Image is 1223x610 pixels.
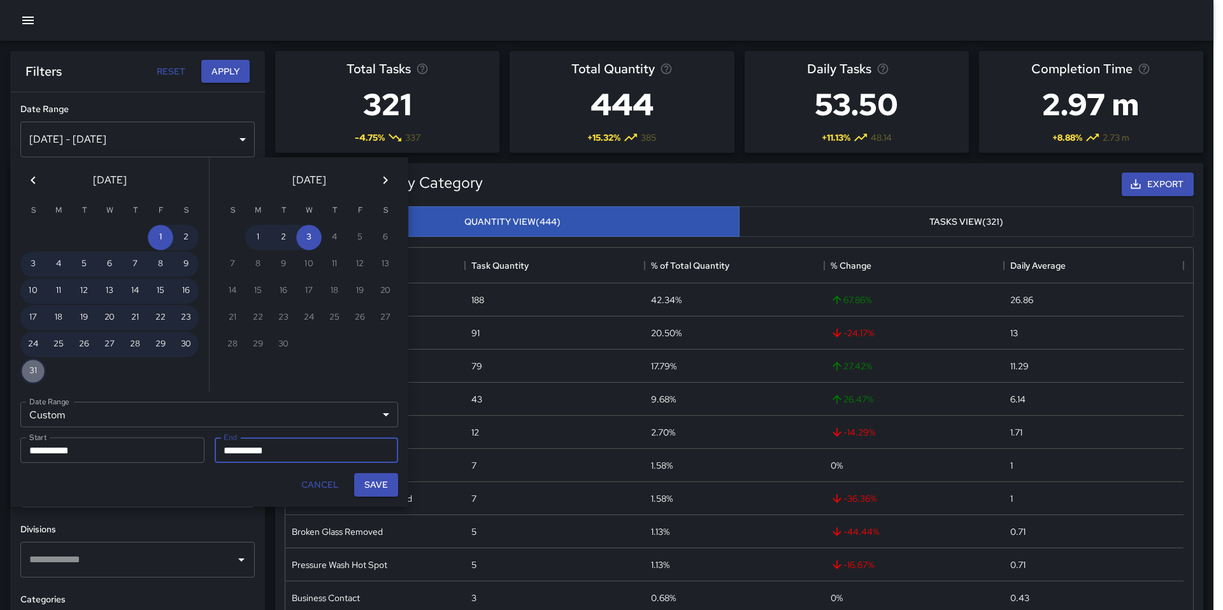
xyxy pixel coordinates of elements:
[224,432,237,443] label: End
[73,198,96,223] span: Tuesday
[292,171,326,189] span: [DATE]
[175,198,197,223] span: Saturday
[247,198,269,223] span: Monday
[354,473,398,497] button: Save
[296,473,344,497] button: Cancel
[29,432,46,443] label: Start
[122,305,148,330] button: 21
[98,198,121,223] span: Wednesday
[296,225,322,250] button: 3
[71,278,97,304] button: 12
[97,332,122,357] button: 27
[348,198,371,223] span: Friday
[245,225,271,250] button: 1
[97,305,122,330] button: 20
[148,252,173,277] button: 8
[20,278,46,304] button: 10
[122,278,148,304] button: 14
[22,198,45,223] span: Sunday
[97,252,122,277] button: 6
[373,167,398,193] button: Next month
[149,198,172,223] span: Friday
[271,225,296,250] button: 2
[173,332,199,357] button: 30
[173,278,199,304] button: 16
[46,252,71,277] button: 4
[46,332,71,357] button: 25
[71,332,97,357] button: 26
[173,305,199,330] button: 23
[20,305,46,330] button: 17
[148,278,173,304] button: 15
[297,198,320,223] span: Wednesday
[20,332,46,357] button: 24
[124,198,147,223] span: Thursday
[20,358,46,384] button: 31
[20,252,46,277] button: 3
[122,252,148,277] button: 7
[71,252,97,277] button: 5
[29,396,69,407] label: Date Range
[46,278,71,304] button: 11
[148,332,173,357] button: 29
[374,198,397,223] span: Saturday
[323,198,346,223] span: Thursday
[20,167,46,193] button: Previous month
[272,198,295,223] span: Tuesday
[46,305,71,330] button: 18
[122,332,148,357] button: 28
[71,305,97,330] button: 19
[93,171,127,189] span: [DATE]
[97,278,122,304] button: 13
[148,305,173,330] button: 22
[20,402,398,427] div: Custom
[173,252,199,277] button: 9
[148,225,173,250] button: 1
[221,198,244,223] span: Sunday
[173,225,199,250] button: 2
[47,198,70,223] span: Monday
